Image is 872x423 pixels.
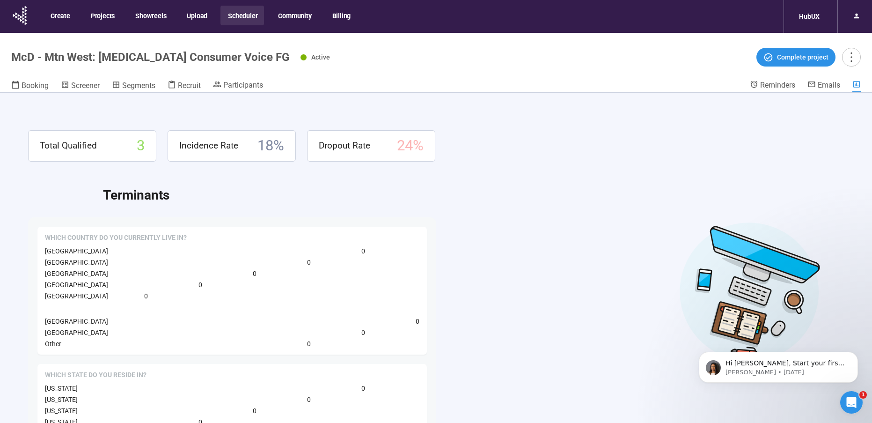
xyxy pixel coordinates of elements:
[750,80,795,91] a: Reminders
[112,80,155,92] a: Segments
[144,291,148,301] span: 0
[220,6,264,25] button: Scheduler
[756,48,835,67] button: Complete project
[679,221,821,362] img: Desktop work notes
[40,139,97,153] span: Total Qualified
[45,396,78,403] span: [US_STATE]
[137,134,145,157] span: 3
[361,327,365,338] span: 0
[83,6,121,25] button: Projects
[198,280,202,290] span: 0
[45,385,78,392] span: [US_STATE]
[307,339,311,349] span: 0
[122,81,155,90] span: Segments
[179,139,238,153] span: Incidence Rate
[257,134,284,157] span: 18 %
[45,292,108,300] span: [GEOGRAPHIC_DATA]
[45,318,108,325] span: [GEOGRAPHIC_DATA]
[43,6,77,25] button: Create
[45,340,61,348] span: Other
[45,329,108,336] span: [GEOGRAPHIC_DATA]
[45,259,108,266] span: [GEOGRAPHIC_DATA]
[271,6,318,25] button: Community
[253,268,256,279] span: 0
[685,332,872,398] iframe: Intercom notifications message
[45,233,187,243] span: Which country do you currently live in?
[168,80,201,92] a: Recruit
[307,394,311,405] span: 0
[223,81,263,89] span: Participants
[45,371,147,380] span: Which state do you reside in?
[311,53,330,61] span: Active
[319,139,370,153] span: Dropout Rate
[178,81,201,90] span: Recruit
[859,391,867,399] span: 1
[845,51,857,63] span: more
[807,80,840,91] a: Emails
[361,383,365,393] span: 0
[11,51,289,64] h1: McD - Mtn West: [MEDICAL_DATA] Consumer Voice FG
[416,316,419,327] span: 0
[777,52,828,62] span: Complete project
[128,6,173,25] button: Showreels
[45,247,108,255] span: [GEOGRAPHIC_DATA]
[397,134,424,157] span: 24 %
[793,7,825,25] div: HubUX
[840,391,863,414] iframe: Intercom live chat
[213,80,263,91] a: Participants
[307,257,311,267] span: 0
[103,185,844,206] h2: Terminants
[325,6,358,25] button: Billing
[842,48,861,67] button: more
[22,81,49,90] span: Booking
[45,407,78,415] span: [US_STATE]
[361,246,365,256] span: 0
[61,80,100,92] a: Screener
[818,81,840,89] span: Emails
[11,80,49,92] a: Booking
[253,406,256,416] span: 0
[179,6,214,25] button: Upload
[45,270,108,277] span: [GEOGRAPHIC_DATA]
[71,81,100,90] span: Screener
[45,281,108,289] span: [GEOGRAPHIC_DATA]
[760,81,795,89] span: Reminders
